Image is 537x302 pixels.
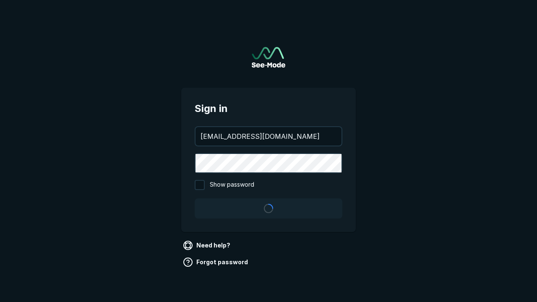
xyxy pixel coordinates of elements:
input: your@email.com [196,127,341,146]
span: Show password [210,180,254,190]
a: Forgot password [181,255,251,269]
a: Go to sign in [252,47,285,68]
a: Need help? [181,239,234,252]
span: Sign in [195,101,342,116]
img: See-Mode Logo [252,47,285,68]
